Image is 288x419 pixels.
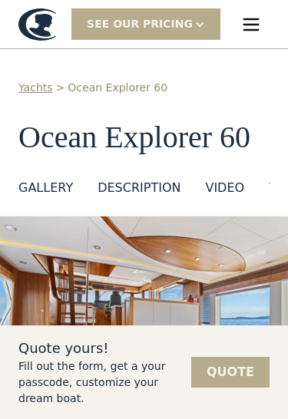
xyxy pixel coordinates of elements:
a: Yachts [18,80,53,96]
a: DESCRIPTION [98,179,180,203]
a: Ocean Explorer 60 [68,80,167,96]
h1: Ocean Explorer 60 [18,120,270,154]
div: Fill out the form, get a your passcode, customize your dream boat. [18,358,179,407]
div: GALLERY [18,179,73,197]
a: GALLERY [18,179,73,203]
div: > [56,80,65,96]
a: quote [191,357,270,388]
div: menu [233,6,270,43]
div: VIDEO [205,179,244,197]
a: VIDEO [205,179,244,203]
div: SEE Our Pricing [71,8,220,39]
div: DESCRIPTION [98,179,180,197]
a: home [18,8,63,41]
div: Quote yours! [18,338,179,358]
div: SEE Our Pricing [87,16,193,32]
